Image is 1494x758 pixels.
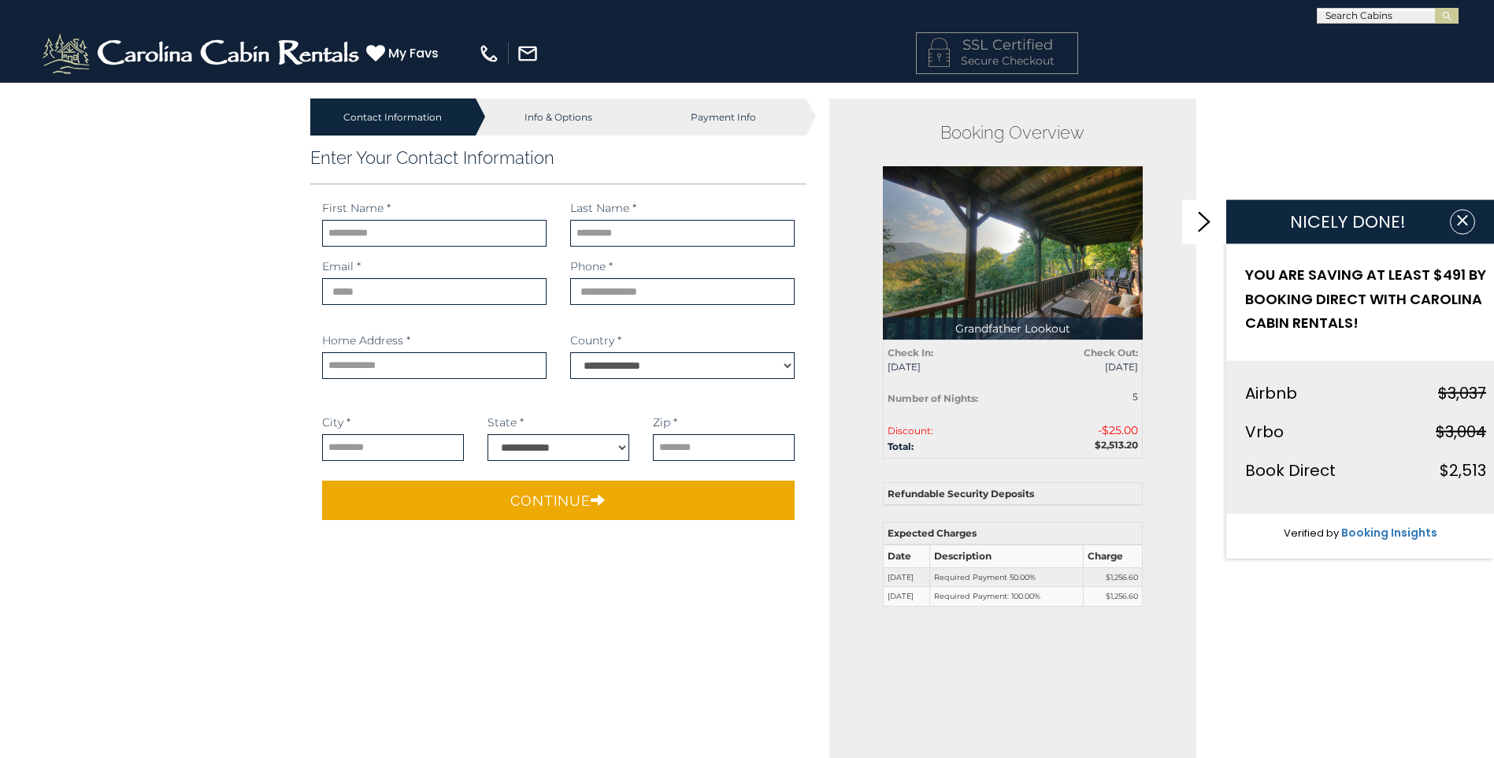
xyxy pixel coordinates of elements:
td: [DATE] [883,567,929,587]
span: Book Direct [1245,459,1336,481]
strong: Number of Nights: [888,392,978,404]
label: Email * [322,258,361,274]
div: 5 [1070,390,1138,403]
strong: Total: [888,440,914,452]
strong: Check In: [888,347,933,359]
div: Vrbo [1245,418,1284,444]
h3: Enter Your Contact Information [310,147,807,168]
th: Expected Charges [883,522,1142,545]
label: First Name * [322,200,391,216]
th: Charge [1083,544,1142,567]
img: 1714398013_thumbnail.jpeg [883,166,1143,340]
p: Secure Checkout [929,53,1066,69]
label: Zip * [653,414,677,430]
span: [DATE] [888,360,1001,373]
span: [DATE] [1025,360,1138,373]
label: City * [322,414,350,430]
img: phone-regular-white.png [478,43,500,65]
td: $1,256.60 [1083,567,1142,587]
span: Verified by [1284,525,1339,540]
label: Phone * [570,258,613,274]
h1: NICELY DONE! [1245,213,1450,232]
strong: Check Out: [1084,347,1138,359]
th: Refundable Security Deposits [883,483,1142,506]
label: Home Address * [322,333,410,348]
strike: $3,004 [1436,420,1486,442]
span: Discount: [888,425,933,437]
span: My Favs [388,43,439,63]
td: Required Payment: 100.00% [929,587,1083,607]
h2: Booking Overview [883,122,1143,143]
a: Booking Insights [1341,524,1437,540]
strike: $3,037 [1438,381,1486,403]
div: -$25.00 [1013,422,1150,438]
td: Required Payment 50.00% [929,567,1083,587]
th: Description [929,544,1083,567]
div: $2,513 [1440,456,1486,483]
td: [DATE] [883,587,929,607]
button: Continue [322,481,795,520]
div: Airbnb [1245,379,1297,406]
div: $2,513.20 [1013,438,1150,451]
label: Last Name * [570,200,636,216]
img: mail-regular-white.png [517,43,539,65]
p: Grandfather Lookout [883,318,1143,340]
label: Country * [570,333,621,348]
h2: YOU ARE SAVING AT LEAST $491 BY BOOKING DIRECT WITH CAROLINA CABIN RENTALS! [1245,263,1486,336]
img: White-1-2.png [39,30,366,77]
a: My Favs [366,43,443,64]
td: $1,256.60 [1083,587,1142,607]
h4: SSL Certified [929,38,1066,54]
label: State * [487,414,524,430]
th: Date [883,544,929,567]
img: LOCKICON1.png [929,38,950,67]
